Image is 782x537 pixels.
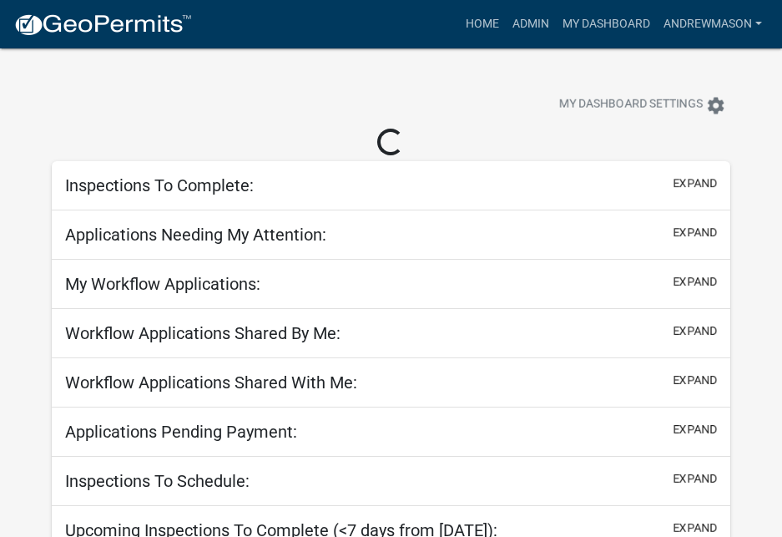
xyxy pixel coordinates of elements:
[559,95,703,115] span: My Dashboard Settings
[65,225,326,245] h5: Applications Needing My Attention:
[65,323,341,343] h5: Workflow Applications Shared By Me:
[673,224,717,241] button: expand
[65,422,297,442] h5: Applications Pending Payment:
[459,8,506,40] a: Home
[657,8,769,40] a: AndrewMason
[706,95,726,115] i: settings
[673,322,717,340] button: expand
[65,471,250,491] h5: Inspections To Schedule:
[65,274,260,294] h5: My Workflow Applications:
[556,8,657,40] a: My Dashboard
[673,519,717,537] button: expand
[673,470,717,488] button: expand
[673,175,717,192] button: expand
[65,372,357,393] h5: Workflow Applications Shared With Me:
[546,89,739,121] button: My Dashboard Settingssettings
[673,421,717,438] button: expand
[673,273,717,291] button: expand
[673,372,717,389] button: expand
[65,175,254,195] h5: Inspections To Complete:
[506,8,556,40] a: Admin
